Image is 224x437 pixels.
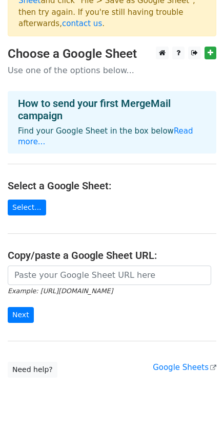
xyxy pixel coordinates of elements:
[8,180,216,192] h4: Select a Google Sheet:
[153,363,216,372] a: Google Sheets
[8,287,113,295] small: Example: [URL][DOMAIN_NAME]
[8,65,216,76] p: Use one of the options below...
[18,97,206,122] h4: How to send your first MergeMail campaign
[62,19,102,28] a: contact us
[8,249,216,261] h4: Copy/paste a Google Sheet URL:
[18,126,193,146] a: Read more...
[8,47,216,61] h3: Choose a Google Sheet
[8,362,57,378] a: Need help?
[8,266,211,285] input: Paste your Google Sheet URL here
[173,388,224,437] iframe: Chat Widget
[8,307,34,323] input: Next
[18,126,206,147] p: Find your Google Sheet in the box below
[8,200,46,215] a: Select...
